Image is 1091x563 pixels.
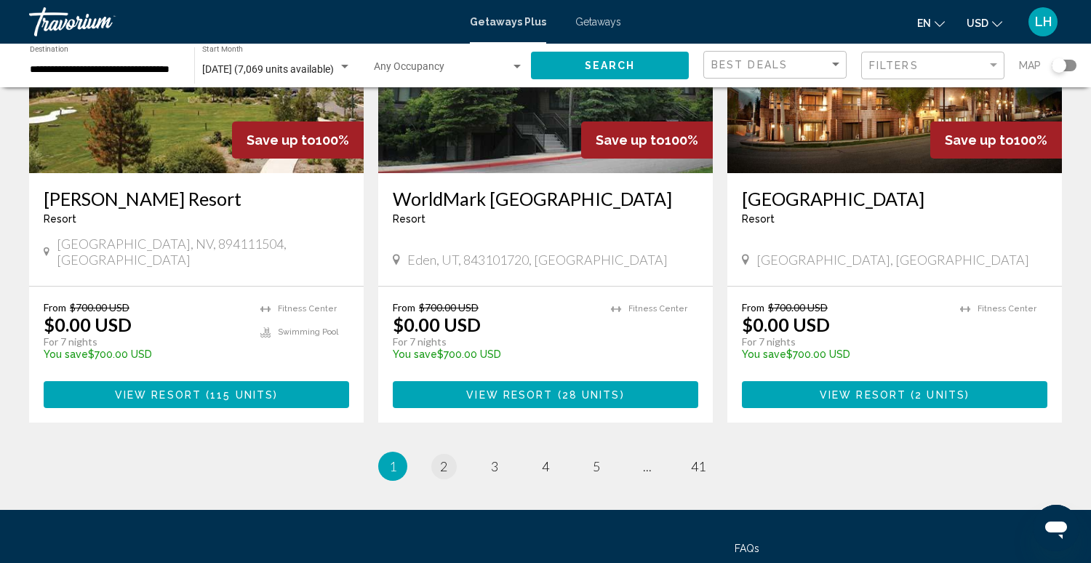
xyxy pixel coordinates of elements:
span: From [393,301,415,314]
span: View Resort [466,389,553,401]
span: From [742,301,764,314]
p: $0.00 USD [393,314,481,335]
span: 1 [389,458,396,474]
p: For 7 nights [44,335,246,348]
p: $700.00 USD [742,348,946,360]
p: $700.00 USD [393,348,596,360]
span: 2 [440,458,447,474]
span: LH [1035,15,1052,29]
span: Fitness Center [278,304,337,314]
p: $0.00 USD [742,314,830,335]
span: 4 [542,458,549,474]
span: Fitness Center [628,304,687,314]
mat-select: Sort by [711,59,842,71]
span: Resort [742,213,775,225]
span: 2 units [915,389,965,401]
span: View Resort [820,389,906,401]
span: Best Deals [711,59,788,71]
iframe: Button to launch messaging window [1033,505,1079,551]
span: ( ) [553,389,624,401]
span: USD [967,17,988,29]
span: en [917,17,931,29]
span: Resort [393,213,425,225]
button: View Resort(115 units) [44,381,349,408]
span: 3 [491,458,498,474]
p: $0.00 USD [44,314,132,335]
span: ( ) [201,389,278,401]
span: [GEOGRAPHIC_DATA], [GEOGRAPHIC_DATA] [756,252,1029,268]
span: 5 [593,458,600,474]
p: For 7 nights [393,335,596,348]
button: View Resort(2 units) [742,381,1047,408]
span: Search [585,60,636,72]
button: User Menu [1024,7,1062,37]
div: 100% [930,121,1062,159]
a: Getaways Plus [470,16,546,28]
span: Fitness Center [978,304,1036,314]
span: ( ) [906,389,970,401]
span: You save [393,348,437,360]
button: Search [531,52,689,79]
button: Filter [861,51,1004,81]
a: Travorium [29,7,455,36]
span: [DATE] (7,069 units available) [202,63,334,75]
a: [PERSON_NAME] Resort [44,188,349,209]
ul: Pagination [29,452,1062,481]
span: From [44,301,66,314]
span: Filters [869,60,919,71]
button: Change language [917,12,945,33]
span: Save up to [945,132,1014,148]
a: FAQs [735,543,759,554]
div: 100% [581,121,713,159]
div: 100% [232,121,364,159]
span: ... [643,458,652,474]
span: You save [742,348,786,360]
span: 28 units [562,389,620,401]
span: Swimming Pool [278,327,338,337]
span: Map [1019,55,1041,76]
span: $700.00 USD [419,301,479,314]
p: $700.00 USD [44,348,246,360]
span: Resort [44,213,76,225]
span: Save up to [247,132,316,148]
button: Change currency [967,12,1002,33]
span: You save [44,348,88,360]
a: [GEOGRAPHIC_DATA] [742,188,1047,209]
span: 115 units [210,389,273,401]
button: View Resort(28 units) [393,381,698,408]
span: View Resort [115,389,201,401]
p: For 7 nights [742,335,946,348]
span: $700.00 USD [768,301,828,314]
span: 41 [691,458,706,474]
span: Save up to [596,132,665,148]
span: Eden, UT, 843101720, [GEOGRAPHIC_DATA] [407,252,668,268]
a: Getaways [575,16,621,28]
a: WorldMark [GEOGRAPHIC_DATA] [393,188,698,209]
span: $700.00 USD [70,301,129,314]
span: [GEOGRAPHIC_DATA], NV, 894111504, [GEOGRAPHIC_DATA] [57,236,349,268]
